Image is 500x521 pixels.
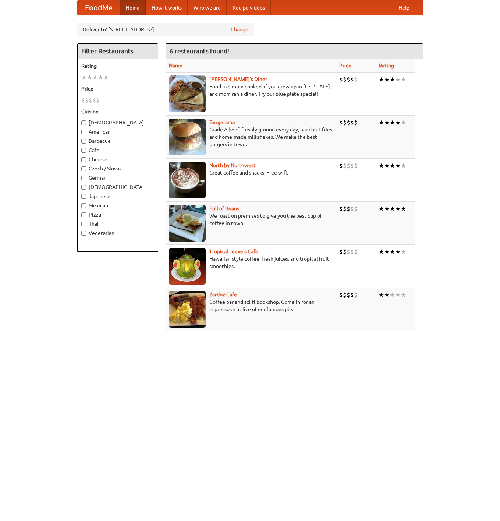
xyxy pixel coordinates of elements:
[401,291,406,299] li: ★
[347,162,350,170] li: $
[354,248,358,256] li: $
[347,119,350,127] li: $
[169,205,206,242] img: beans.jpg
[339,63,351,68] a: Price
[379,162,384,170] li: ★
[169,255,333,270] p: Hawaiian style coffee, fresh juices, and tropical fruit smoothies.
[81,165,154,172] label: Czech / Slovak
[339,291,343,299] li: $
[81,96,85,104] li: $
[379,75,384,84] li: ★
[395,248,401,256] li: ★
[343,248,347,256] li: $
[81,73,87,81] li: ★
[379,119,384,127] li: ★
[78,44,158,59] h4: Filter Restaurants
[209,162,256,168] a: North by Northwest
[81,222,86,226] input: Thai
[81,193,154,200] label: Japanese
[169,169,333,176] p: Great coffee and snacks. Free wifi.
[395,205,401,213] li: ★
[354,119,358,127] li: $
[390,205,395,213] li: ★
[350,75,354,84] li: $
[379,63,394,68] a: Rating
[401,205,406,213] li: ★
[339,248,343,256] li: $
[384,162,390,170] li: ★
[401,119,406,127] li: ★
[209,205,239,211] a: Full of Beans
[169,291,206,328] img: zardoz.jpg
[390,162,395,170] li: ★
[96,96,100,104] li: $
[169,212,333,227] p: We roast on premises to give you the best cup of coffee in town.
[390,75,395,84] li: ★
[227,0,271,15] a: Recipe videos
[169,75,206,112] img: sallys.jpg
[354,291,358,299] li: $
[103,73,109,81] li: ★
[350,162,354,170] li: $
[339,75,343,84] li: $
[390,119,395,127] li: ★
[81,166,86,171] input: Czech / Slovak
[169,126,333,148] p: Grade A beef, freshly ground every day, hand-cut fries, and home-made milkshakes. We make the bes...
[81,130,86,134] input: American
[401,248,406,256] li: ★
[384,291,390,299] li: ★
[209,249,258,254] a: Tropical Jeeve's Cafe
[354,75,358,84] li: $
[81,202,154,209] label: Mexican
[395,119,401,127] li: ★
[343,75,347,84] li: $
[169,298,333,313] p: Coffee bar and sci-fi bookshop. Come in for an espresso or a slice of our famous pie.
[120,0,146,15] a: Home
[384,248,390,256] li: ★
[395,75,401,84] li: ★
[350,119,354,127] li: $
[81,120,86,125] input: [DEMOGRAPHIC_DATA]
[81,174,154,182] label: German
[98,73,103,81] li: ★
[81,194,86,199] input: Japanese
[89,96,92,104] li: $
[146,0,188,15] a: How it works
[81,231,86,236] input: Vegetarian
[169,248,206,285] img: jeeves.jpg
[81,156,154,163] label: Chinese
[209,292,237,298] b: Zardoz Cafe
[339,119,343,127] li: $
[384,205,390,213] li: ★
[81,220,154,228] label: Thai
[395,291,401,299] li: ★
[354,162,358,170] li: $
[231,26,248,33] a: Change
[379,291,384,299] li: ★
[81,212,86,217] input: Pizza
[81,128,154,135] label: American
[350,248,354,256] li: $
[81,148,86,153] input: Cafe
[209,76,267,82] a: [PERSON_NAME]'s Diner
[81,137,154,145] label: Barbecue
[81,108,154,115] h5: Cuisine
[209,119,235,125] a: Burgerama
[81,157,86,162] input: Chinese
[390,248,395,256] li: ★
[92,73,98,81] li: ★
[350,205,354,213] li: $
[169,63,182,68] a: Name
[343,291,347,299] li: $
[395,162,401,170] li: ★
[81,185,86,190] input: [DEMOGRAPHIC_DATA]
[188,0,227,15] a: Who we are
[379,248,384,256] li: ★
[401,75,406,84] li: ★
[169,119,206,155] img: burgerama.jpg
[347,248,350,256] li: $
[85,96,89,104] li: $
[92,96,96,104] li: $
